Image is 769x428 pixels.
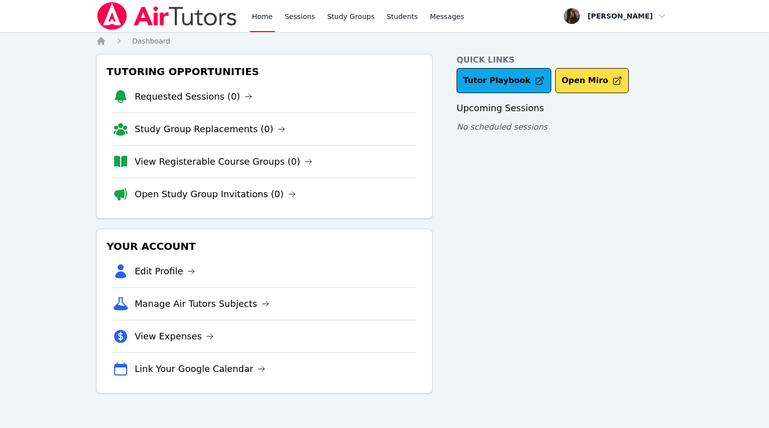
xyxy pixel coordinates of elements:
[132,37,170,45] span: Dashboard
[135,329,214,343] a: View Expenses
[96,2,238,30] img: Air Tutors
[457,68,551,93] a: Tutor Playbook
[96,36,673,46] nav: Breadcrumb
[135,297,269,311] a: Manage Air Tutors Subjects
[457,101,673,115] h3: Upcoming Sessions
[555,68,629,93] button: Open Miro
[132,36,170,46] a: Dashboard
[430,12,465,22] span: Messages
[105,63,424,81] h3: Tutoring Opportunities
[135,155,312,169] a: View Registerable Course Groups (0)
[135,362,265,376] a: Link Your Google Calendar
[135,264,195,278] a: Edit Profile
[135,90,252,104] a: Requested Sessions (0)
[457,54,673,66] h4: Quick Links
[135,187,296,201] a: Open Study Group Invitations (0)
[105,237,424,255] h3: Your Account
[135,122,285,136] a: Study Group Replacements (0)
[457,122,547,132] span: No scheduled sessions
